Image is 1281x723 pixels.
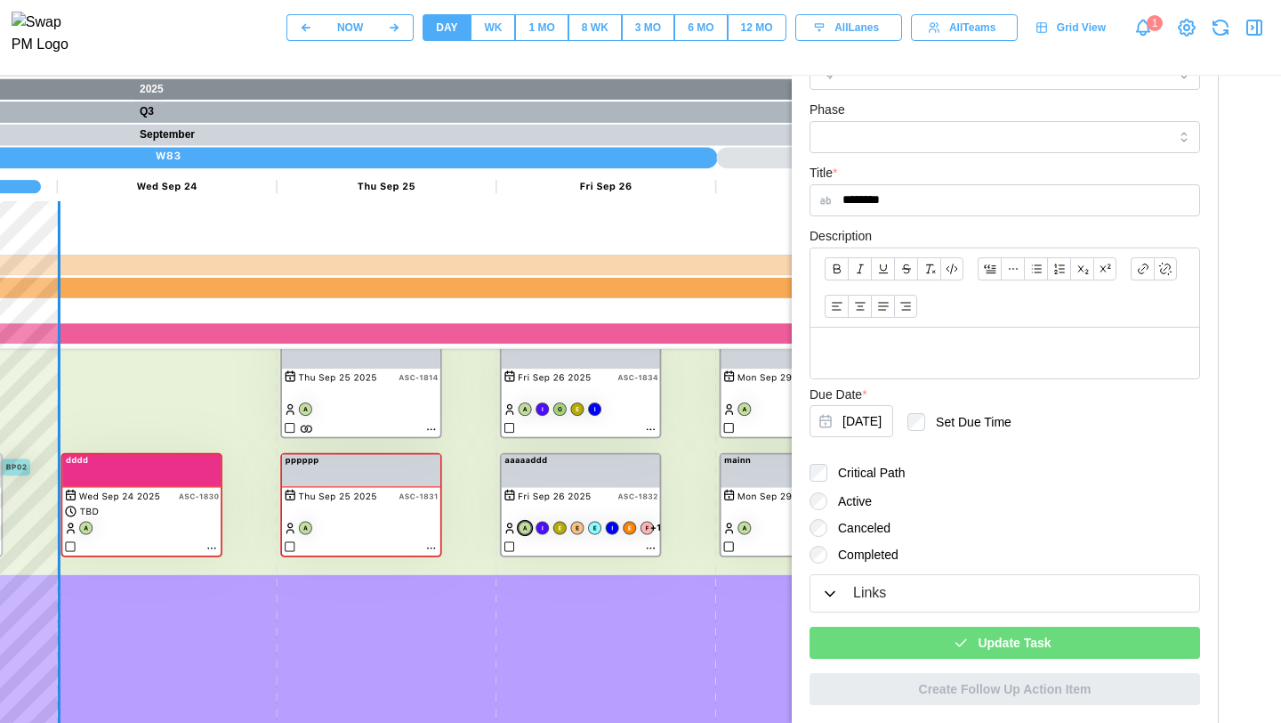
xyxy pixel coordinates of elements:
button: Align text: left [825,295,848,318]
button: Refresh Grid [1208,15,1233,40]
button: Sep 26, 2025 [810,405,893,437]
span: Grid View [1057,15,1106,40]
span: All Teams [949,15,995,40]
button: Italic [848,257,871,280]
button: Horizontal line [1001,257,1024,280]
label: Due Date [810,386,867,405]
button: Align text: right [894,295,917,318]
button: Clear formatting [917,257,940,280]
div: 8 WK [582,20,608,37]
label: Phase [810,101,845,120]
button: Close Drawer [1242,15,1267,40]
a: Notifications [1128,12,1158,43]
button: Code [940,257,963,280]
div: NOW [337,20,363,37]
button: Align text: justify [871,295,894,318]
div: Links [853,582,886,605]
label: Completed [827,546,898,564]
label: Set Due Time [925,413,1011,431]
div: 6 MO [688,20,713,37]
button: Bold [825,257,848,280]
label: Canceled [827,519,890,537]
button: Bullet list [1024,257,1047,280]
img: Swap PM Logo [12,12,84,56]
a: View Project [1174,15,1199,40]
button: Update Task [810,627,1200,659]
button: Strikethrough [894,257,917,280]
label: Title [810,164,837,183]
button: Links [810,575,1199,612]
div: 1 [1147,15,1163,31]
label: Active [827,492,872,510]
button: Blockquote [978,257,1001,280]
div: 3 MO [635,20,661,37]
label: Critical Path [827,464,905,482]
div: 1 MO [528,20,554,37]
div: WK [484,20,502,37]
span: All Lanes [834,15,879,40]
button: Superscript [1093,257,1116,280]
button: Remove link [1154,257,1177,280]
button: Align text: center [848,295,871,318]
span: Update Task [978,628,1051,658]
label: Description [810,227,872,247]
button: Subscript [1070,257,1093,280]
div: DAY [436,20,457,37]
div: 12 MO [741,20,773,37]
button: Link [1131,257,1154,280]
button: Ordered list [1047,257,1070,280]
button: Underline [871,257,894,280]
